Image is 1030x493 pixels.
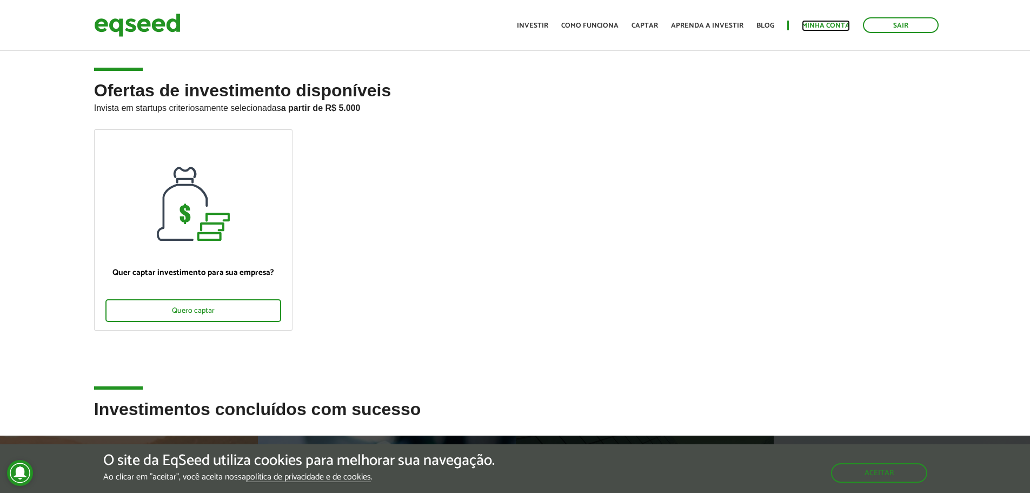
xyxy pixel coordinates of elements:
a: Como funciona [561,22,619,29]
a: Aprenda a investir [671,22,743,29]
h2: Ofertas de investimento disponíveis [94,81,936,129]
a: Investir [517,22,548,29]
a: Sair [863,17,939,33]
img: EqSeed [94,11,181,40]
h5: O site da EqSeed utiliza cookies para melhorar sua navegação. [103,452,495,469]
a: Minha conta [802,22,850,29]
a: Quer captar investimento para sua empresa? Quero captar [94,129,293,331]
p: Ao clicar em "aceitar", você aceita nossa . [103,472,495,482]
a: Captar [632,22,658,29]
a: Blog [756,22,774,29]
strong: a partir de R$ 5.000 [281,103,361,113]
p: Invista em startups criteriosamente selecionadas [94,100,936,113]
a: política de privacidade e de cookies [246,473,371,482]
h2: Investimentos concluídos com sucesso [94,400,936,435]
p: Quer captar investimento para sua empresa? [105,268,281,278]
button: Aceitar [831,463,927,483]
div: Quero captar [105,299,281,322]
